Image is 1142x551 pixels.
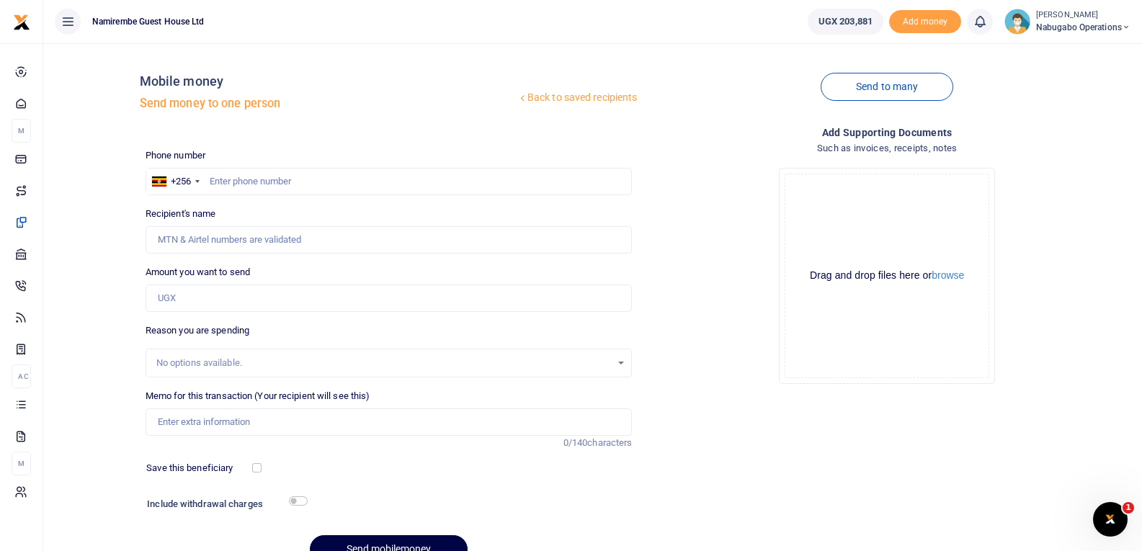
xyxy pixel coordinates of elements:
input: UGX [146,285,633,312]
div: Uganda: +256 [146,169,204,194]
li: M [12,119,31,143]
h4: Such as invoices, receipts, notes [643,140,1130,156]
h4: Add supporting Documents [643,125,1130,140]
label: Reason you are spending [146,323,249,338]
input: Enter phone number [146,168,633,195]
iframe: Intercom live chat [1093,502,1128,537]
small: [PERSON_NAME] [1036,9,1130,22]
h5: Send money to one person [140,97,517,111]
span: Add money [889,10,961,34]
h4: Mobile money [140,73,517,89]
a: logo-small logo-large logo-large [13,16,30,27]
li: M [12,452,31,475]
div: +256 [171,174,191,189]
span: Namirembe Guest House Ltd [86,15,210,28]
span: 1 [1123,502,1134,514]
input: MTN & Airtel numbers are validated [146,226,633,254]
a: Add money [889,15,961,26]
span: 0/140 [563,437,588,448]
a: UGX 203,881 [808,9,883,35]
label: Amount you want to send [146,265,250,279]
img: logo-small [13,14,30,31]
li: Wallet ballance [802,9,889,35]
a: profile-user [PERSON_NAME] Nabugabo operations [1004,9,1130,35]
span: UGX 203,881 [818,14,873,29]
input: Enter extra information [146,408,633,436]
span: Nabugabo operations [1036,21,1130,34]
div: Drag and drop files here or [785,269,989,282]
li: Ac [12,364,31,388]
div: No options available. [156,356,612,370]
label: Recipient's name [146,207,216,221]
label: Save this beneficiary [146,461,233,475]
label: Phone number [146,148,205,163]
li: Toup your wallet [889,10,961,34]
button: browse [932,270,964,280]
a: Back to saved recipients [517,85,638,111]
h6: Include withdrawal charges [147,498,301,510]
div: File Uploader [779,168,995,384]
a: Send to many [821,73,953,101]
span: characters [587,437,632,448]
label: Memo for this transaction (Your recipient will see this) [146,389,370,403]
img: profile-user [1004,9,1030,35]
